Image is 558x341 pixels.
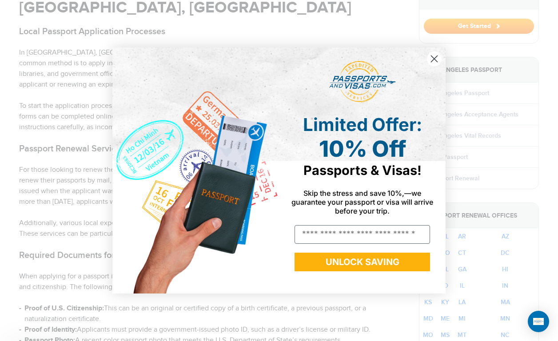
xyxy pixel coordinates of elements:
span: Passports & Visas! [303,163,422,178]
button: Close dialog [426,51,442,67]
img: passports and visas [329,61,396,103]
button: UNLOCK SAVING [295,253,430,271]
span: 10% Off [319,135,406,162]
span: Limited Offer: [303,114,422,135]
span: Skip the stress and save 10%,—we guarantee your passport or visa will arrive before your trip. [291,189,433,215]
img: de9cda0d-0715-46ca-9a25-073762a91ba7.png [112,48,279,293]
div: Open Intercom Messenger [528,311,549,332]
